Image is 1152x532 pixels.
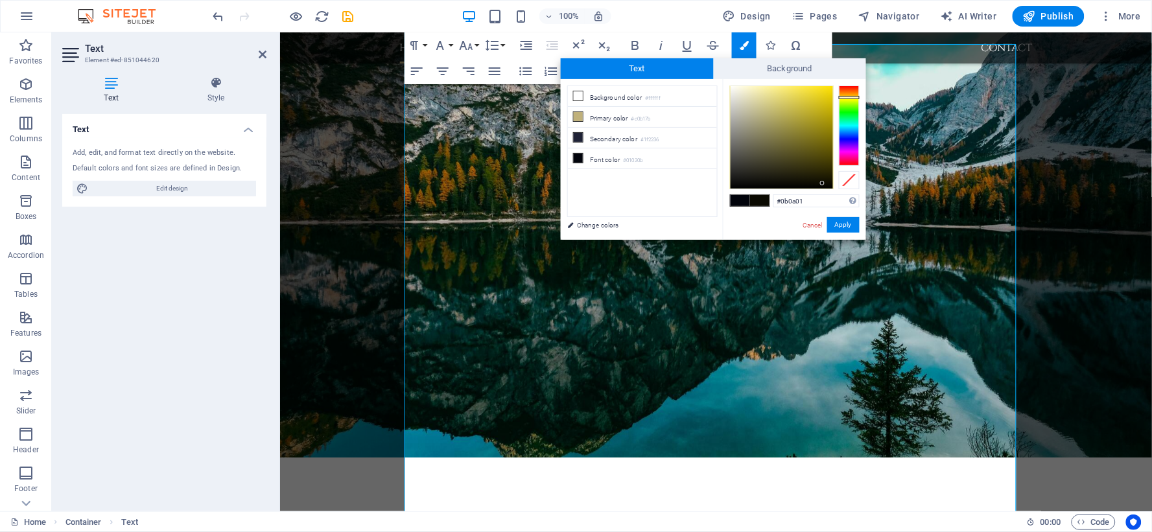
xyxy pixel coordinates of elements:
[1095,6,1146,27] button: More
[561,217,711,233] a: Change colors
[430,58,455,84] button: Align Center
[592,32,617,58] button: Subscript
[593,10,604,22] i: On resize automatically adjust zoom level to fit chosen device.
[482,32,507,58] button: Line Height
[792,10,837,23] span: Pages
[1050,517,1052,527] span: :
[14,483,38,494] p: Footer
[514,32,539,58] button: Increase Indent
[827,217,860,233] button: Apply
[935,6,1002,27] button: AI Writer
[8,250,44,260] p: Accordion
[1077,515,1110,530] span: Code
[10,515,46,530] a: Click to cancel selection. Double-click to open Pages
[75,8,172,24] img: Editor Logo
[786,6,842,27] button: Pages
[645,94,661,103] small: #ffffff
[568,107,717,128] li: Primary color
[13,445,39,455] p: Header
[750,195,770,206] span: #0b0a01
[122,515,138,530] span: Click to select. Double-click to edit
[1126,515,1142,530] button: Usercentrics
[539,8,585,24] button: 100%
[13,367,40,377] p: Images
[723,10,771,23] span: Design
[1100,10,1141,23] span: More
[314,8,330,24] button: reload
[561,58,714,79] span: Text
[623,32,648,58] button: Bold (Ctrl+B)
[566,32,591,58] button: Superscript
[14,289,38,299] p: Tables
[456,32,481,58] button: Font Size
[1040,515,1061,530] span: 00 00
[73,148,256,159] div: Add, edit, and format text directly on the website.
[9,56,42,66] p: Favorites
[675,32,699,58] button: Underline (Ctrl+U)
[456,58,481,84] button: Align Right
[731,195,750,206] span: #01030b
[340,8,356,24] button: save
[801,220,824,230] a: Cancel
[405,32,429,58] button: Paragraph Format
[85,43,266,54] h2: Text
[732,32,757,58] button: Colors
[839,171,860,189] div: Clear Color Selection
[718,6,777,27] button: Design
[858,10,920,23] span: Navigator
[430,32,455,58] button: Font Family
[641,135,659,145] small: #1f2236
[315,9,330,24] i: Reload page
[853,6,925,27] button: Navigator
[73,181,256,196] button: Edit design
[559,8,580,24] h6: 100%
[211,8,226,24] button: undo
[405,58,429,84] button: Align Left
[10,95,43,105] p: Elements
[1013,6,1085,27] button: Publish
[288,8,304,24] button: Click here to leave preview mode and continue editing
[16,406,36,416] p: Slider
[568,86,717,107] li: Background color
[92,181,252,196] span: Edit design
[701,32,725,58] button: Strikethrough
[758,32,782,58] button: Icons
[165,76,266,104] h4: Style
[568,128,717,148] li: Secondary color
[623,156,642,165] small: #01030b
[85,54,241,66] h3: Element #ed-851044620
[568,148,717,169] li: Font color
[941,10,997,23] span: AI Writer
[65,515,102,530] span: Click to select. Double-click to edit
[10,328,41,338] p: Features
[1072,515,1116,530] button: Code
[714,58,867,79] span: Background
[539,58,563,84] button: Ordered List
[513,58,538,84] button: Unordered List
[10,133,42,144] p: Columns
[62,76,165,104] h4: Text
[631,115,651,124] small: #c0b17b
[73,163,256,174] div: Default colors and font sizes are defined in Design.
[16,211,37,222] p: Boxes
[341,9,356,24] i: Save (Ctrl+S)
[649,32,674,58] button: Italic (Ctrl+I)
[1023,10,1074,23] span: Publish
[65,515,138,530] nav: breadcrumb
[482,58,507,84] button: Align Justify
[784,32,808,58] button: Special Characters
[211,9,226,24] i: Undo: Change text (Ctrl+Z)
[12,172,40,183] p: Content
[540,32,565,58] button: Decrease Indent
[62,114,266,137] h4: Text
